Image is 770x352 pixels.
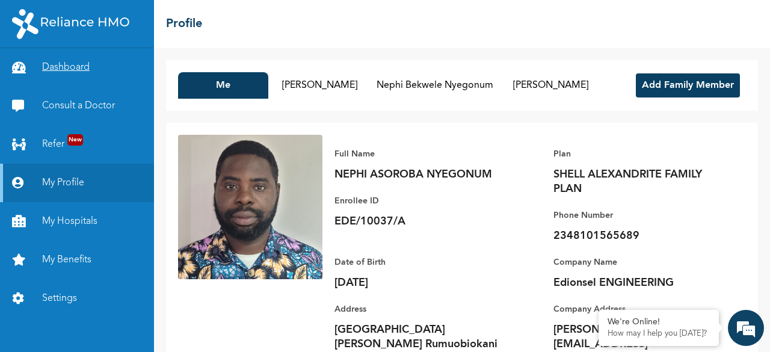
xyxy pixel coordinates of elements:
span: Conversation [6,312,118,321]
p: NEPHI ASOROBA NYEGONUM [334,167,503,182]
span: We're online! [70,112,166,233]
p: Plan [553,147,722,161]
button: Add Family Member [636,73,740,97]
img: RelianceHMO's Logo [12,9,129,39]
img: d_794563401_company_1708531726252_794563401 [22,60,49,90]
h2: Profile [166,15,202,33]
button: [PERSON_NAME] [274,72,365,99]
p: 2348101565689 [553,229,722,243]
p: Company Address [553,302,722,316]
button: Nephi Bekwele Nyegonum [371,72,499,99]
textarea: Type your message and hit 'Enter' [6,249,229,291]
p: Company Name [553,255,722,270]
p: Edionsel ENGINEERING [553,276,722,290]
p: SHELL ALEXANDRITE FAMILY PLAN [553,167,722,196]
p: How may I help you today? [608,329,710,339]
p: Enrollee ID [334,194,503,208]
p: EDE/10037/A [334,214,503,229]
p: [DATE] [334,276,503,290]
img: Enrollee [178,135,322,279]
span: New [67,134,83,146]
button: [PERSON_NAME] [505,72,596,99]
p: Address [334,302,503,316]
p: Full Name [334,147,503,161]
div: Minimize live chat window [197,6,226,35]
button: Me [178,72,268,99]
p: Date of Birth [334,255,503,270]
p: Phone Number [553,208,722,223]
div: FAQs [118,291,230,329]
div: Chat with us now [63,67,202,83]
div: We're Online! [608,317,710,327]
